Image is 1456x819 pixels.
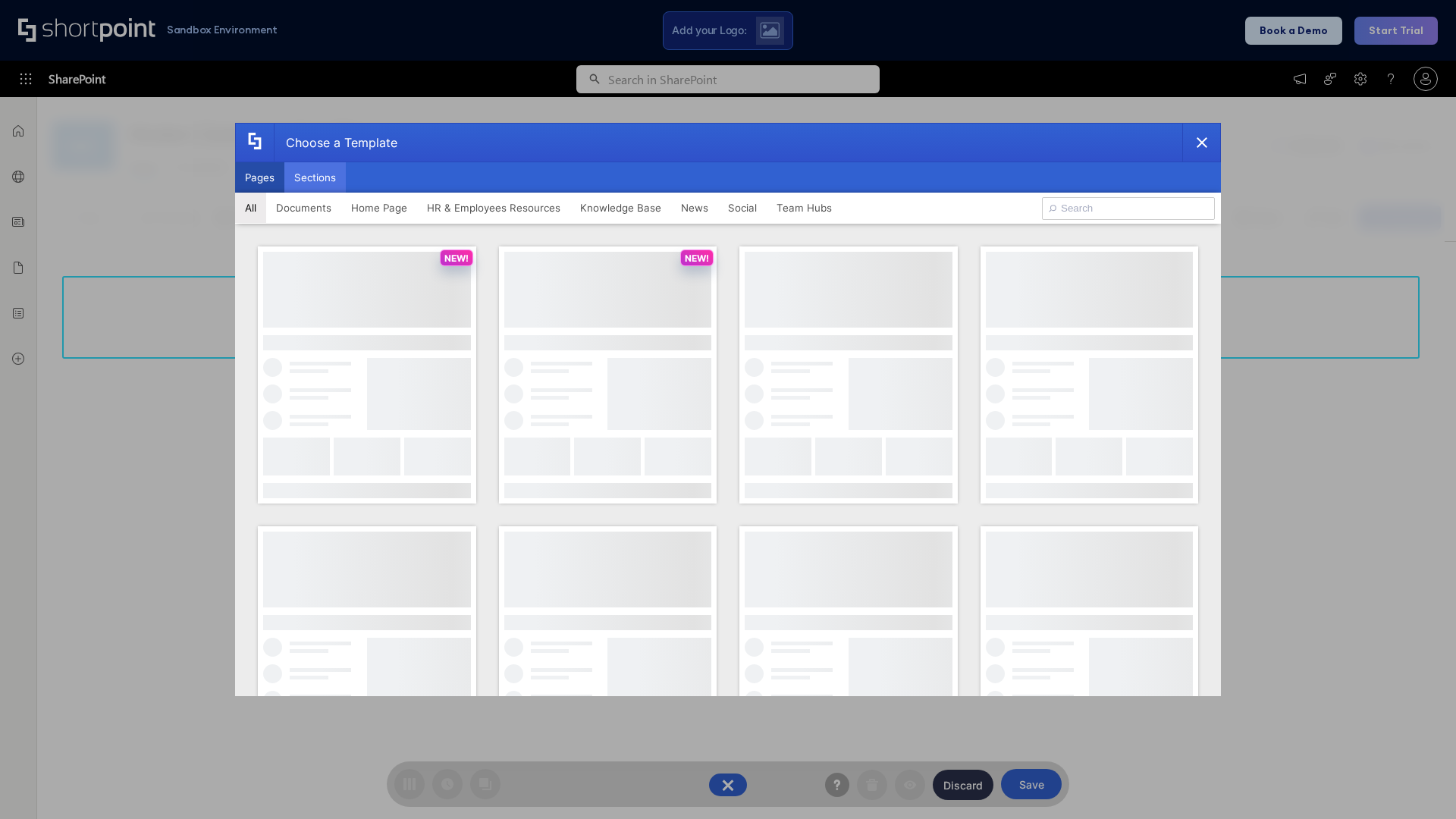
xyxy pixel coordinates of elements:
button: Home Page [341,193,417,223]
p: NEW! [685,253,709,264]
div: Choose a Template [274,124,397,162]
p: NEW! [444,253,469,264]
div: template selector [235,123,1221,696]
button: Pages [235,162,284,193]
iframe: Chat Widget [1380,746,1456,819]
button: All [235,193,266,223]
button: Knowledge Base [570,193,671,223]
button: Team Hubs [767,193,842,223]
button: Sections [284,162,346,193]
button: News [671,193,718,223]
button: HR & Employees Resources [417,193,570,223]
input: Search [1042,197,1215,220]
button: Documents [266,193,341,223]
button: Social [718,193,767,223]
